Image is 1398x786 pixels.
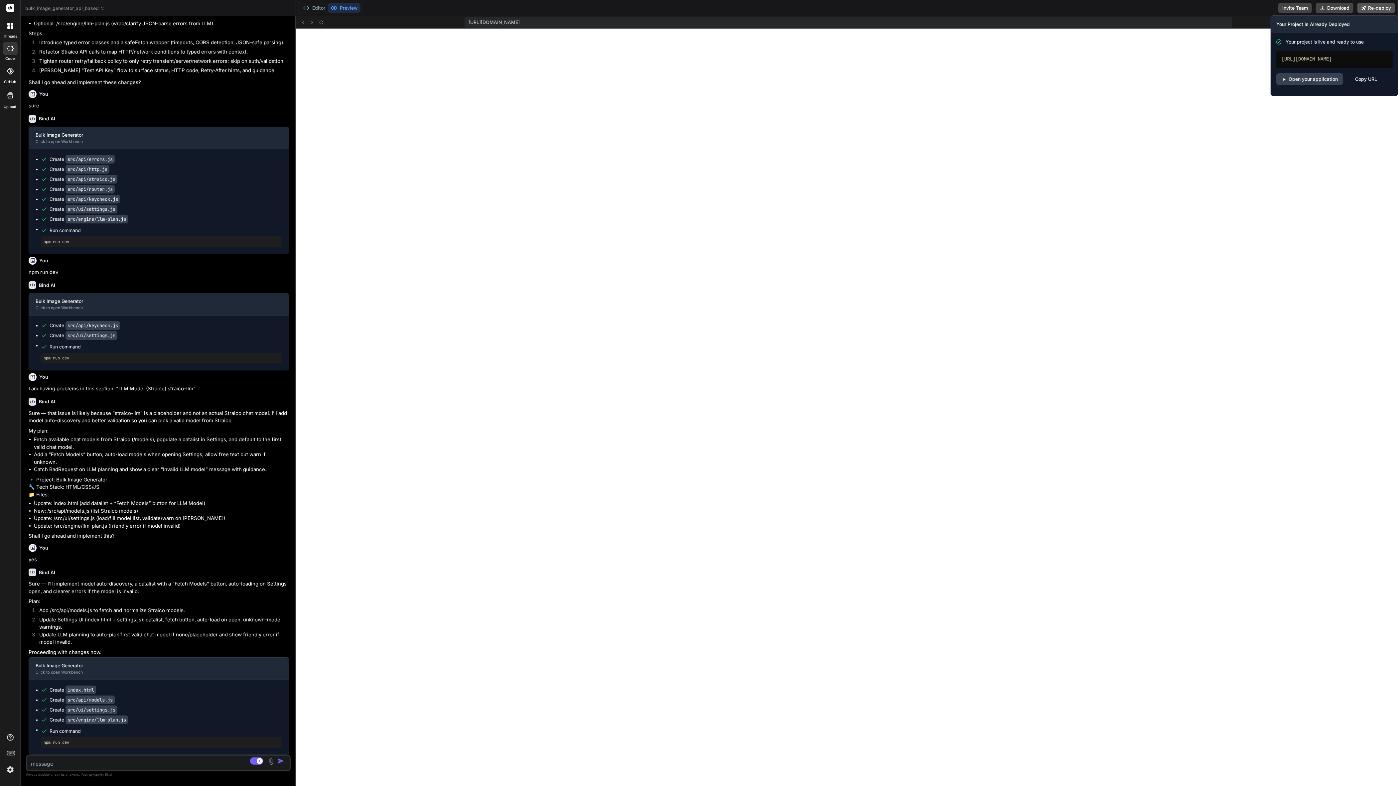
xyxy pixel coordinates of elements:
li: New: /src/api/models.js (list Straico models) [34,507,289,515]
div: Create [50,707,117,713]
p: Shall I go ahead and implement this? [29,532,289,540]
div: Bulk Image Generator [36,298,271,305]
p: Plan: [29,598,289,605]
div: Create [50,687,96,693]
button: Preview [328,3,360,13]
span: Your project is live and ready to use [1286,39,1364,45]
button: Re-deploy [1357,3,1395,13]
div: Create [50,206,117,212]
code: src/api/http.js [66,165,109,174]
li: Update: index.html (add datalist + “Fetch Models” button for LLM Model) [34,500,289,507]
div: Click to open Workbench [36,139,271,144]
p: Always double-check its answers. Your in Bind [26,771,291,778]
button: Invite Team [1278,3,1312,13]
div: Click to open Workbench [36,305,271,311]
li: [PERSON_NAME] “Test API Key” flow to surface status, HTTP code, Retry-After hints, and guidance. [34,67,289,76]
li: Update: /src/ui/settings.js (load/fill model list, validate/warn on [PERSON_NAME]) [34,515,289,522]
div: Bulk Image Generator [36,662,271,669]
div: Create [50,166,109,173]
label: Upload [4,104,17,110]
div: Create [50,186,115,193]
button: Bulk Image GeneratorClick to open Workbench [29,127,278,149]
code: src/api/models.js [66,696,115,704]
div: Bulk Image Generator [36,132,271,138]
p: Steps: [29,30,289,38]
code: src/ui/settings.js [66,706,117,714]
div: Create [50,196,120,202]
code: src/api/router.js [66,185,115,194]
div: Create [50,216,128,222]
p: 🔹 Project: Bulk Image Generator 🔧 Tech Stack: HTML/CSS/JS 📁 Files: [29,476,289,499]
span: Run command [50,227,282,234]
code: src/engine/llm-plan.js [66,215,128,223]
div: Create [50,717,128,723]
p: Sure — that issue is likely because “straico-llm” is a placeholder and not an actual Straico chat... [29,410,289,425]
label: code [6,56,15,62]
li: Tighten router retry/fallback policy to only retry transient/server/network errors; skip on auth/... [34,58,289,67]
pre: npm run dev [44,355,280,361]
code: src/ui/settings.js [66,205,117,213]
li: Optional: /src/engine/llm-plan.js (wrap/clarify JSON-parse errors from LLM) [34,20,289,28]
div: Create [50,322,120,329]
p: My plan: [29,427,289,435]
button: Bulk Image GeneratorClick to open Workbench [29,658,278,680]
code: src/api/errors.js [66,155,115,164]
li: Update: /src/engine/llm-plan.js (friendly error if model invalid) [34,522,289,530]
code: src/api/keycheck.js [66,321,120,330]
span: Run command [50,343,282,350]
img: attachment [267,757,275,765]
li: Fetch available chat models from Straico (/models), populate a datalist in Settings, and default ... [34,436,289,451]
div: Create [50,176,117,183]
code: src/ui/settings.js [66,331,117,340]
div: Copy URL [1355,73,1377,85]
div: Create [50,156,115,163]
li: Add a “Fetch Models” button; auto-load models when opening Settings; allow free text but warn if ... [34,451,289,466]
img: settings [5,764,16,775]
p: npm run dev [29,269,289,276]
span: bulk_image_generator_api_based [25,5,105,12]
button: Download [1316,3,1353,13]
h6: You [39,91,48,97]
div: Create [50,697,115,703]
p: Sure — I’ll implement model auto-discovery, a datalist with a “Fetch Models” button, auto-loading... [29,580,289,595]
h6: Bind AI [39,569,55,576]
p: Proceeding with changes now. [29,649,289,656]
span: Run command [50,728,282,734]
p: I am having problems in this section. "LLM Model (Straico) straico-llm" [29,385,289,393]
p: sure [29,102,289,110]
div: Create [50,332,117,339]
span: privacy [89,772,101,776]
div: [URL][DOMAIN_NAME] [1276,51,1393,68]
li: Introduce typed error classes and a safeFetch wrapper (timeouts, CORS detection, JSON-safe parsing). [34,39,289,48]
h6: Bind AI [39,115,55,122]
li: Refactor Straico API calls to map HTTP/network conditions to typed errors with context. [34,48,289,58]
pre: npm run dev [44,740,280,745]
button: Editor [300,3,328,13]
h6: Bind AI [39,398,55,405]
p: yes [29,556,289,564]
code: src/engine/llm-plan.js [66,716,128,724]
img: icon [278,758,284,764]
li: Update LLM planning to auto-pick first valid chat model if none/placeholder and show friendly err... [34,631,289,646]
code: index.html [66,686,96,694]
h6: Bind AI [39,282,55,289]
p: Shall I go ahead and implement these changes? [29,79,289,86]
code: src/api/straico.js [66,175,117,184]
a: Open your application [1276,73,1343,85]
iframe: Preview [296,29,1398,786]
li: Update Settings UI (index.html + settings.js): datalist, fetch button, auto-load on open, unknown... [34,616,289,631]
code: src/api/keycheck.js [66,195,120,203]
h6: You [39,257,48,264]
span: [URL][DOMAIN_NAME] [469,19,520,26]
div: Click to open Workbench [36,670,271,675]
li: Catch BadRequest on LLM planning and show a clear “Invalid LLM model” message with guidance. [34,466,289,473]
pre: npm run dev [44,239,280,244]
label: threads [3,34,17,39]
h3: Your Project Is Already Deployed [1276,21,1393,28]
button: Bulk Image GeneratorClick to open Workbench [29,293,278,315]
label: GitHub [4,79,16,85]
h6: You [39,545,48,551]
li: Add /src/api/models.js to fetch and normalize Straico models. [34,607,289,616]
h6: You [39,374,48,380]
